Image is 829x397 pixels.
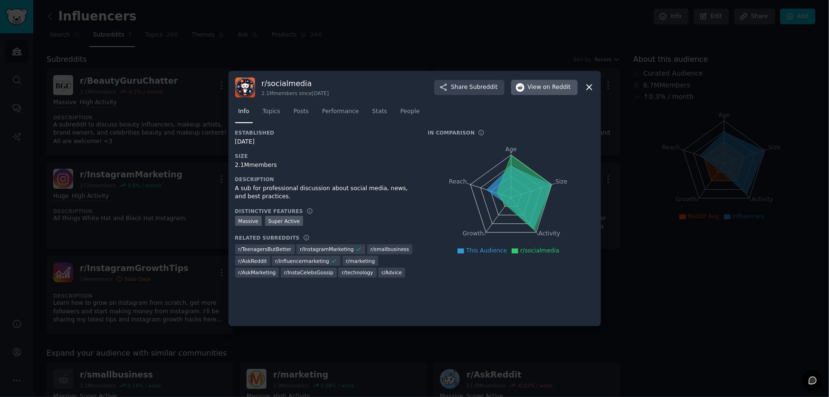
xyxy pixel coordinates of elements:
span: r/socialmedia [520,247,559,254]
span: r/ technology [342,269,373,276]
span: This Audience [466,247,507,254]
a: Stats [369,104,391,124]
tspan: Reach [449,178,467,184]
div: 2.1M members since [DATE] [262,90,329,97]
span: r/ marketing [346,258,375,264]
h3: r/ socialmedia [262,78,329,88]
span: r/ AskReddit [238,258,267,264]
div: Super Active [265,216,304,226]
a: Posts [290,104,312,124]
h3: Established [235,129,415,136]
div: A sub for professional discussion about social media, news, and best practices. [235,184,415,201]
div: 2.1M members [235,161,415,170]
a: Info [235,104,253,124]
button: Viewon Reddit [511,80,578,95]
a: People [397,104,423,124]
span: r/ Advice [381,269,402,276]
tspan: Size [555,178,567,184]
span: Subreddit [469,83,497,92]
button: ShareSubreddit [434,80,504,95]
a: Performance [319,104,362,124]
h3: In Comparison [428,129,475,136]
div: [DATE] [235,138,415,146]
span: r/ TeenagersButBetter [238,246,292,252]
h3: Description [235,176,415,183]
span: r/ AskMarketing [238,269,276,276]
div: Massive [235,216,262,226]
span: Posts [294,107,309,116]
span: View [528,83,571,92]
span: Stats [372,107,387,116]
span: r/ InstagramMarketing [300,246,354,252]
h3: Distinctive Features [235,208,303,214]
tspan: Age [505,146,517,153]
span: Performance [322,107,359,116]
a: Topics [259,104,284,124]
h3: Related Subreddits [235,234,300,241]
span: on Reddit [543,83,571,92]
span: Info [238,107,249,116]
tspan: Activity [538,230,560,237]
span: Share [451,83,497,92]
span: r/ smallbusiness [371,246,410,252]
span: People [400,107,420,116]
span: Topics [263,107,280,116]
h3: Size [235,153,415,159]
span: r/ influencermarketing [275,258,329,264]
tspan: Growth [463,230,484,237]
span: r/ InstaCelebsGossip [284,269,334,276]
img: socialmedia [235,77,255,97]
